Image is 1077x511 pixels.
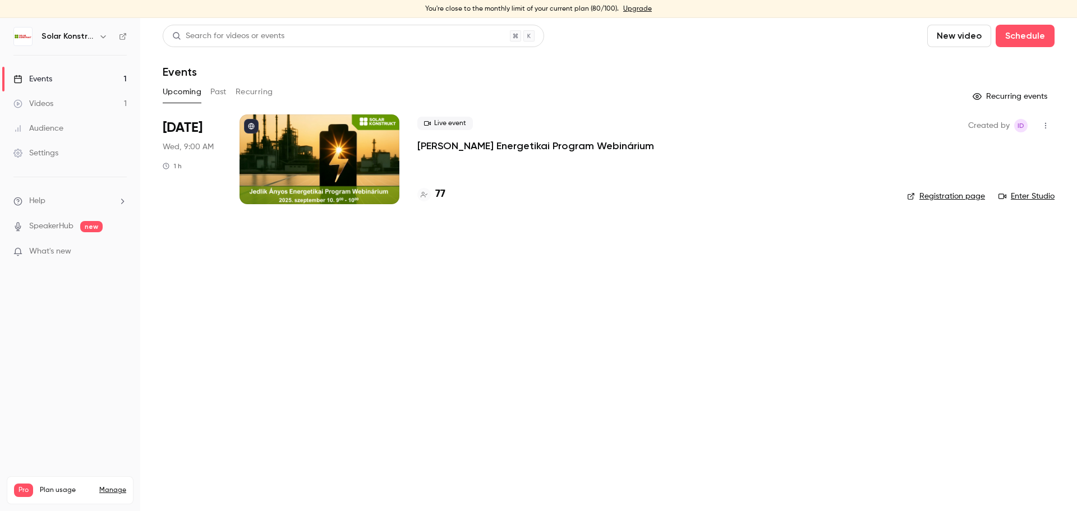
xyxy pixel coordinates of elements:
h6: Solar Konstrukt Kft. [42,31,94,42]
h4: 77 [435,187,445,202]
span: ID [1018,119,1024,132]
a: SpeakerHub [29,220,73,232]
span: new [80,221,103,232]
a: Manage [99,486,126,495]
a: Registration page [907,191,985,202]
a: 77 [417,187,445,202]
span: Created by [968,119,1010,132]
span: Istvan Dobo [1014,119,1028,132]
div: Search for videos or events [172,30,284,42]
div: Audience [13,123,63,134]
button: Past [210,83,227,101]
a: Enter Studio [998,191,1055,202]
div: Sep 10 Wed, 9:00 AM (Europe/Budapest) [163,114,222,204]
button: Schedule [996,25,1055,47]
span: Wed, 9:00 AM [163,141,214,153]
img: Solar Konstrukt Kft. [14,27,32,45]
button: Recurring [236,83,273,101]
button: Upcoming [163,83,201,101]
span: Help [29,195,45,207]
a: [PERSON_NAME] Energetikai Program Webinárium [417,139,654,153]
span: [DATE] [163,119,202,137]
span: Live event [417,117,473,130]
button: New video [927,25,991,47]
a: Upgrade [623,4,652,13]
div: Settings [13,148,58,159]
span: Plan usage [40,486,93,495]
span: Pro [14,484,33,497]
div: 1 h [163,162,182,171]
div: Events [13,73,52,85]
button: Recurring events [968,88,1055,105]
span: What's new [29,246,71,257]
div: Videos [13,98,53,109]
h1: Events [163,65,197,79]
li: help-dropdown-opener [13,195,127,207]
